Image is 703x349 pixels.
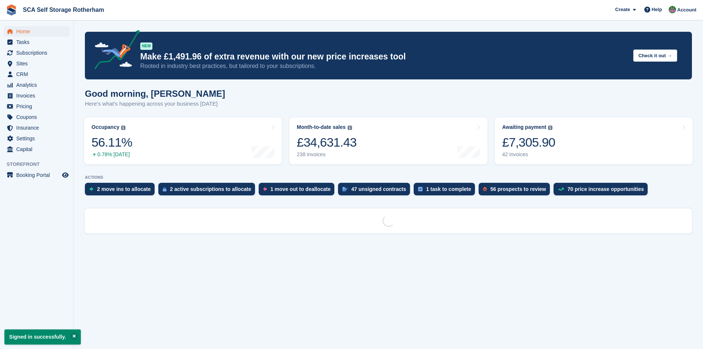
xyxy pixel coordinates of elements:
img: icon-info-grey-7440780725fd019a000dd9b08b2336e03edf1995a4989e88bcd33f0948082b44.svg [348,126,352,130]
a: 2 active subscriptions to allocate [158,183,259,199]
img: active_subscription_to_allocate_icon-d502201f5373d7db506a760aba3b589e785aa758c864c3986d89f69b8ff3... [163,187,166,192]
a: 56 prospects to review [479,183,554,199]
a: menu [4,170,70,180]
span: Capital [16,144,61,154]
a: menu [4,58,70,69]
div: NEW [140,42,152,50]
span: Storefront [7,161,73,168]
img: prospect-51fa495bee0391a8d652442698ab0144808aea92771e9ea1ae160a38d050c398.svg [483,187,487,191]
a: Occupancy 56.11% 0.78% [DATE] [84,117,282,164]
a: menu [4,90,70,101]
span: Tasks [16,37,61,47]
a: menu [4,133,70,144]
div: 1 move out to deallocate [270,186,331,192]
p: Make £1,491.96 of extra revenue with our new price increases tool [140,51,627,62]
span: Pricing [16,101,61,112]
img: move_outs_to_deallocate_icon-f764333ba52eb49d3ac5e1228854f67142a1ed5810a6f6cc68b1a99e826820c5.svg [263,187,267,191]
a: 1 move out to deallocate [259,183,338,199]
div: Awaiting payment [502,124,547,130]
div: £7,305.90 [502,135,555,150]
div: Month-to-date sales [297,124,345,130]
div: 70 price increase opportunities [568,186,644,192]
div: 0.78% [DATE] [92,151,132,158]
p: Rooted in industry best practices, but tailored to your subscriptions. [140,62,627,70]
span: Sites [16,58,61,69]
a: menu [4,48,70,58]
div: 42 invoices [502,151,555,158]
a: 1 task to complete [414,183,479,199]
span: Help [652,6,662,13]
a: menu [4,69,70,79]
h1: Good morning, [PERSON_NAME] [85,89,225,99]
span: Settings [16,133,61,144]
div: £34,631.43 [297,135,356,150]
span: Subscriptions [16,48,61,58]
p: ACTIONS [85,175,692,180]
a: 70 price increase opportunities [554,183,651,199]
div: 56 prospects to review [490,186,546,192]
button: Check it out → [633,49,677,62]
span: Invoices [16,90,61,101]
span: Account [677,6,696,14]
a: SCA Self Storage Rotherham [20,4,107,16]
a: menu [4,101,70,112]
a: menu [4,144,70,154]
div: 2 active subscriptions to allocate [170,186,251,192]
img: task-75834270c22a3079a89374b754ae025e5fb1db73e45f91037f5363f120a921f8.svg [418,187,423,191]
a: menu [4,26,70,37]
span: Coupons [16,112,61,122]
span: Home [16,26,61,37]
a: menu [4,37,70,47]
p: Signed in successfully. [4,329,81,345]
img: stora-icon-8386f47178a22dfd0bd8f6a31ec36ba5ce8667c1dd55bd0f319d3a0aa187defe.svg [6,4,17,16]
span: Booking Portal [16,170,61,180]
img: price-adjustments-announcement-icon-8257ccfd72463d97f412b2fc003d46551f7dbcb40ab6d574587a9cd5c0d94... [88,30,140,72]
a: menu [4,80,70,90]
a: menu [4,112,70,122]
div: 56.11% [92,135,132,150]
a: Awaiting payment £7,305.90 42 invoices [495,117,693,164]
img: price_increase_opportunities-93ffe204e8149a01c8c9dc8f82e8f89637d9d84a8eef4429ea346261dce0b2c0.svg [558,188,564,191]
img: icon-info-grey-7440780725fd019a000dd9b08b2336e03edf1995a4989e88bcd33f0948082b44.svg [548,126,552,130]
a: 2 move ins to allocate [85,183,158,199]
a: Preview store [61,171,70,179]
span: Create [615,6,630,13]
img: move_ins_to_allocate_icon-fdf77a2bb77ea45bf5b3d319d69a93e2d87916cf1d5bf7949dd705db3b84f3ca.svg [89,187,93,191]
img: icon-info-grey-7440780725fd019a000dd9b08b2336e03edf1995a4989e88bcd33f0948082b44.svg [121,126,125,130]
span: Analytics [16,80,61,90]
span: Insurance [16,123,61,133]
div: 2 move ins to allocate [97,186,151,192]
img: Sarah Race [669,6,676,13]
a: 47 unsigned contracts [338,183,414,199]
a: menu [4,123,70,133]
span: CRM [16,69,61,79]
p: Here's what's happening across your business [DATE] [85,100,225,108]
img: contract_signature_icon-13c848040528278c33f63329250d36e43548de30e8caae1d1a13099fd9432cc5.svg [342,187,348,191]
div: 1 task to complete [426,186,471,192]
a: Month-to-date sales £34,631.43 238 invoices [289,117,487,164]
div: 238 invoices [297,151,356,158]
div: 47 unsigned contracts [351,186,406,192]
div: Occupancy [92,124,119,130]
